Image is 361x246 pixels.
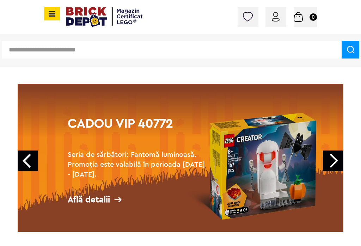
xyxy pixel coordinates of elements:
a: Cadou VIP 40772Seria de sărbători: Fantomă luminoasă. Promoția este valabilă în perioada [DATE] -... [18,84,343,232]
h2: Seria de sărbători: Fantomă luminoasă. Promoția este valabilă în perioada [DATE] - [DATE]. [68,150,209,179]
div: Află detalii [68,195,209,204]
a: Prev [18,150,38,171]
small: 0 [310,13,317,21]
h1: Cadou VIP 40772 [68,117,209,143]
a: Next [323,150,343,171]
